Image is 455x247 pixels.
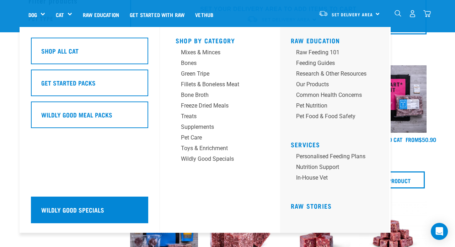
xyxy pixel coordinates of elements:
[431,223,448,240] div: Open Intercom Messenger
[291,39,340,42] a: Raw Education
[190,0,219,29] a: Vethub
[406,138,419,141] span: FROM
[181,80,247,89] div: Fillets & Boneless Meat
[291,101,384,112] a: Pet Nutrition
[181,144,247,153] div: Toys & Enrichment
[31,197,148,229] a: Wildly Good Specials
[176,123,264,133] a: Supplements
[406,136,436,143] div: $50.90
[181,112,247,121] div: Treats
[296,59,366,67] div: Feeding Guides
[332,13,373,16] span: Set Delivery Area
[361,171,425,188] a: View Product
[409,10,416,17] img: user.png
[181,155,247,163] div: Wildly Good Specials
[181,70,247,78] div: Green Tripe
[56,11,64,19] a: Cat
[31,101,148,133] a: Wildly Good Meal Packs
[176,91,264,101] a: Bone Broth
[291,152,384,163] a: Personalised Feeding Plans
[423,10,431,17] img: home-icon@2x.png
[31,70,148,101] a: Get Started Packs
[318,10,328,17] img: van-moving.png
[395,10,401,17] img: home-icon-1@2x.png
[181,133,247,142] div: Pet Care
[176,133,264,144] a: Pet Care
[181,48,247,57] div: Mixes & Minces
[296,91,366,99] div: Common Health Concerns
[176,112,264,123] a: Treats
[291,141,384,147] h5: Services
[296,101,366,110] div: Pet Nutrition
[291,204,332,208] a: Raw Stories
[181,101,247,110] div: Freeze Dried Meals
[291,112,384,123] a: Pet Food & Food Safety
[181,123,247,131] div: Supplements
[291,174,384,184] a: In-house vet
[296,70,366,78] div: Research & Other Resources
[41,205,104,214] h5: Wildly Good Specials
[176,59,264,70] a: Bones
[359,65,427,133] img: Assortment Of Raw Essential Products For Cats Including, Pink And Black Tote Bag With "I *Heart* ...
[176,70,264,80] a: Green Tripe
[291,48,384,59] a: Raw Feeding 101
[41,110,112,119] h5: Wildly Good Meal Packs
[176,155,264,165] a: Wildly Good Specials
[291,70,384,80] a: Research & Other Resources
[31,38,148,70] a: Shop All Cat
[291,80,384,91] a: Our Products
[176,80,264,91] a: Fillets & Boneless Meat
[124,0,190,29] a: Get started with Raw
[176,144,264,155] a: Toys & Enrichment
[296,112,366,121] div: Pet Food & Food Safety
[291,163,384,174] a: Nutrition Support
[176,37,264,43] h5: Shop By Category
[291,91,384,101] a: Common Health Concerns
[296,80,366,89] div: Our Products
[176,48,264,59] a: Mixes & Minces
[77,0,124,29] a: Raw Education
[181,59,247,67] div: Bones
[181,91,247,99] div: Bone Broth
[28,11,37,19] a: Dog
[291,59,384,70] a: Feeding Guides
[41,46,79,55] h5: Shop All Cat
[176,101,264,112] a: Freeze Dried Meals
[41,78,96,87] h5: Get Started Packs
[296,48,366,57] div: Raw Feeding 101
